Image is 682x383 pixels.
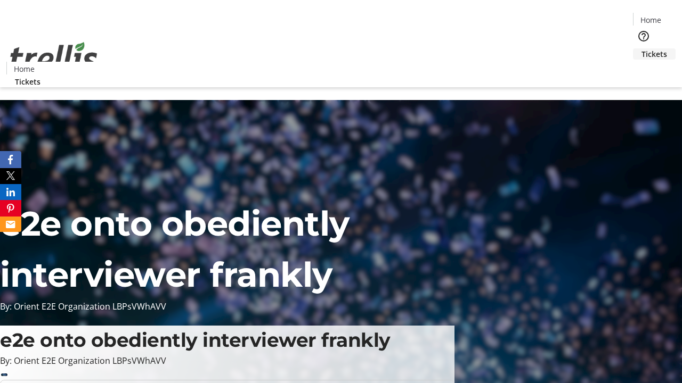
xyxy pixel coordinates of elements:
[14,63,35,74] span: Home
[6,76,49,87] a: Tickets
[634,14,668,26] a: Home
[6,30,101,84] img: Orient E2E Organization LBPsVWhAVV's Logo
[7,63,41,74] a: Home
[640,14,661,26] span: Home
[633,48,676,60] a: Tickets
[633,26,654,47] button: Help
[642,48,667,60] span: Tickets
[15,76,40,87] span: Tickets
[633,60,654,81] button: Cart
